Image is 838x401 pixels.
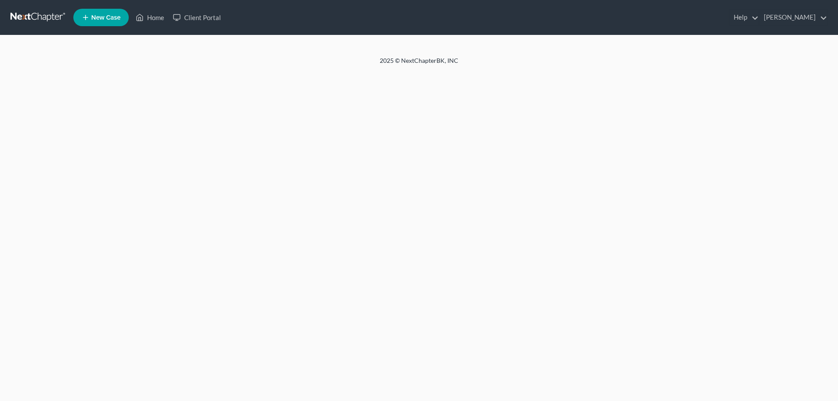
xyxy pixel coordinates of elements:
[729,10,759,25] a: Help
[170,56,668,72] div: 2025 © NextChapterBK, INC
[73,9,129,26] new-legal-case-button: New Case
[759,10,827,25] a: [PERSON_NAME]
[131,10,168,25] a: Home
[168,10,225,25] a: Client Portal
